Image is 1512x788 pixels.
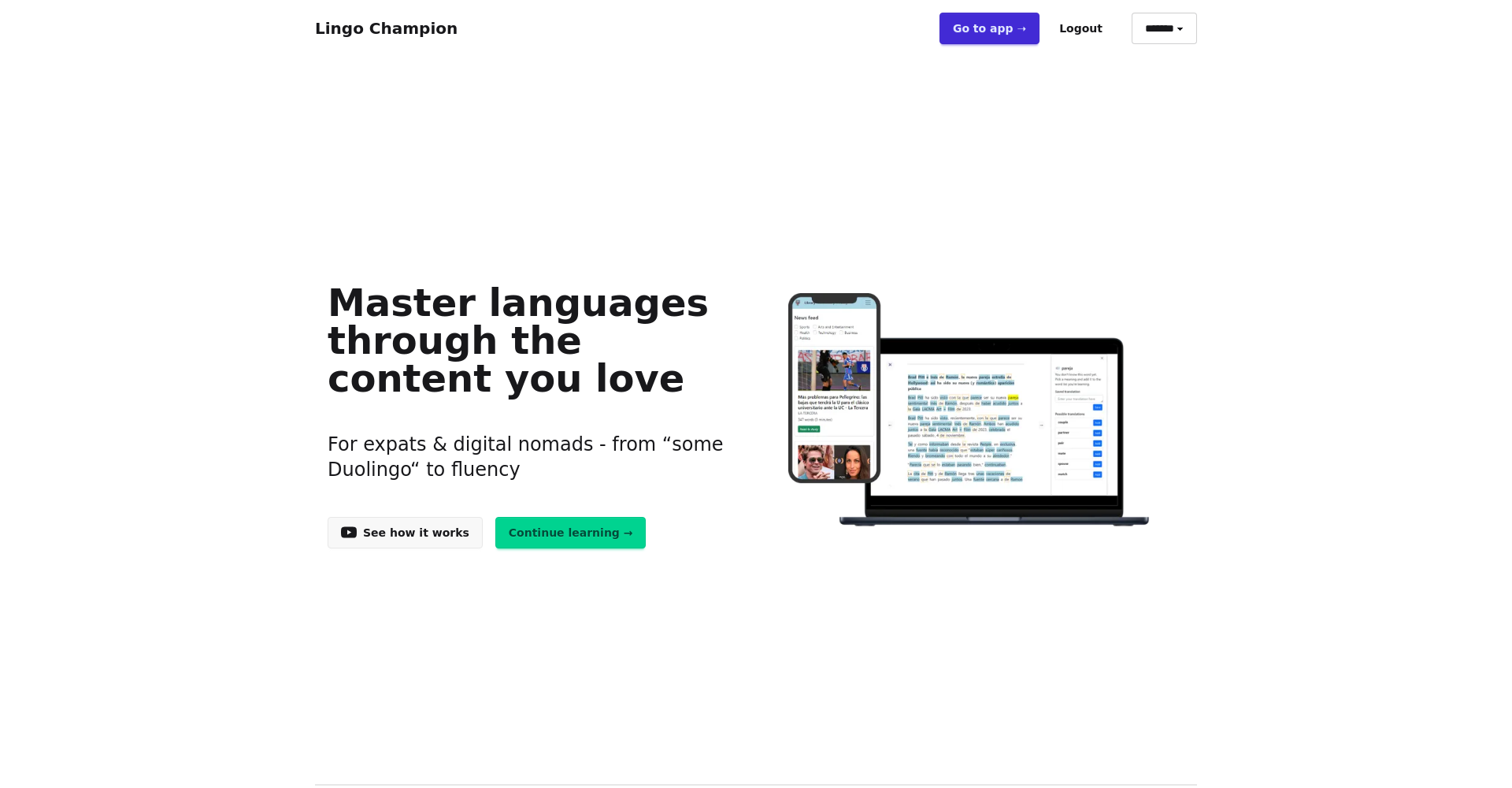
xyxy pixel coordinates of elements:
img: Learn languages online [757,293,1184,529]
a: See how it works [328,517,483,548]
h3: For expats & digital nomads - from “some Duolingo“ to fluency [328,413,732,501]
a: Go to app ➝ [939,13,1039,44]
button: Logout [1046,13,1116,44]
h1: Master languages through the content you love [328,284,732,397]
a: Continue learning → [495,517,647,548]
a: Lingo Champion [315,19,458,38]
